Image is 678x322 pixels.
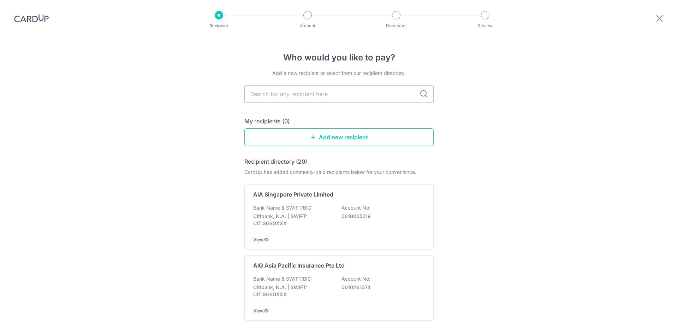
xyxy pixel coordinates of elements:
[193,22,245,29] p: Recipient
[244,128,434,146] a: Add new recipient
[341,204,370,211] p: Account No:
[253,190,333,199] p: AIA Singapore Private Limited
[14,14,49,23] img: CardUp
[253,204,313,211] p: Bank Name & SWIFT/BIC:
[244,85,434,103] input: Search for any recipient here
[244,70,434,77] div: Add a new recipient or select from our recipient directory.
[634,301,671,318] iframe: 打开一个小组件，您可以在其中找到更多信息
[341,284,421,291] p: 0010261074
[244,51,434,64] h4: Who would you like to pay?
[370,22,422,29] p: Document
[341,275,370,282] p: Account No:
[281,22,334,29] p: Amount
[341,213,421,220] p: 0010005019
[244,169,434,176] div: CardUp has added commonly-paid recipients below for your convenience.
[253,213,332,227] p: Citibank, N.A. | SWIFT: CITISGSGXXX
[244,157,307,166] h5: Recipient directory (20)
[459,22,511,29] p: Review
[253,284,332,298] p: Citibank, N.A. | SWIFT: CITISGSGXXX
[253,261,345,270] p: AIG Asia Pacific Insurance Pte Ltd
[253,308,263,314] a: View
[253,237,263,242] a: View
[253,275,313,282] p: Bank Name & SWIFT/BIC:
[244,117,290,125] h5: My recipients (0)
